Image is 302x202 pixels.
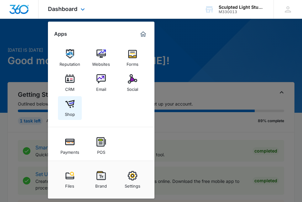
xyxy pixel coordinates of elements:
[97,147,105,155] div: POS
[60,59,80,67] div: Reputation
[96,84,106,92] div: Email
[58,71,82,95] a: CRM
[58,168,82,192] a: Files
[54,31,67,37] h2: Apps
[127,84,138,92] div: Social
[219,10,264,14] div: account id
[127,59,138,67] div: Forms
[92,59,110,67] div: Websites
[58,96,82,120] a: Shop
[60,147,79,155] div: Payments
[121,46,144,70] a: Forms
[121,71,144,95] a: Social
[121,168,144,192] a: Settings
[219,5,264,10] div: account name
[65,84,75,92] div: CRM
[58,134,82,158] a: Payments
[138,29,148,39] a: Marketing 360® Dashboard
[89,134,113,158] a: POS
[89,168,113,192] a: Brand
[89,46,113,70] a: Websites
[89,71,113,95] a: Email
[48,6,77,12] span: Dashboard
[95,180,107,189] div: Brand
[65,109,75,117] div: Shop
[65,180,74,189] div: Files
[58,46,82,70] a: Reputation
[125,180,140,189] div: Settings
